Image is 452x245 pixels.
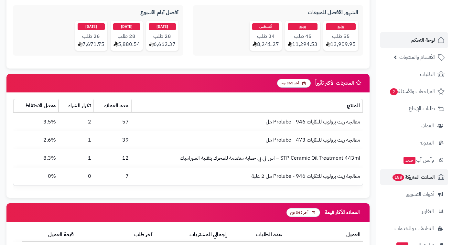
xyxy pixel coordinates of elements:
a: التقارير [380,204,448,219]
td: 39 [94,131,131,149]
td: 0% [13,167,59,185]
td: STP Ceramic Oil Treatment 443ml – اس تي بي حماية متقدمة للمحرك بتقنية السيراميك [131,149,363,167]
th: معدل الاحتفاظ [13,100,59,113]
a: العملاء [380,118,448,133]
a: المدونة [380,135,448,151]
td: معالجة زيت برولوب للتكايات Prolube - 946 مل [131,113,363,131]
span: 6,662.37 [149,41,176,48]
th: المنتج [131,100,363,113]
a: لوحة التحكم [380,32,448,48]
td: 2.6% [13,131,59,149]
span: الأقسام والمنتجات [399,53,435,62]
span: يوليو [326,23,356,30]
a: السلات المتروكة188 [380,169,448,185]
span: 11,294.53 [288,41,317,48]
span: 188 [392,174,405,181]
td: 3.5% [13,113,59,131]
span: [DATE] [149,23,176,30]
a: أدوات التسويق [380,186,448,202]
th: قيمة العميل [22,229,76,242]
span: طلبات الإرجاع [409,104,435,113]
a: المراجعات والأسئلة2 [380,84,448,99]
span: آخر 365 يوم [277,79,311,88]
td: 0 [59,167,94,185]
span: 28 طلب [113,33,140,40]
span: أغسطس [252,23,279,30]
span: 55 طلب [326,33,356,40]
span: 8,241.27 [253,41,279,48]
span: 2 [390,88,398,96]
td: معالجة زيت برولوب للتكايات Prolube - 473 مل [131,131,363,149]
td: 2 [59,113,94,131]
a: التطبيقات والخدمات [380,221,448,236]
td: 57 [94,113,131,131]
td: 12 [94,149,131,167]
td: 8.3% [13,149,59,167]
td: 1 [59,131,94,149]
td: 1 [59,149,94,167]
span: 7,671.75 [78,41,104,48]
h3: المنتجات الأكثر تأثيراً [315,80,363,86]
span: العملاء [421,121,434,130]
span: التطبيقات والخدمات [394,224,434,233]
h4: أفضل أيام الأسبوع [18,10,178,16]
td: 7 [94,167,131,185]
th: إجمالي المشتريات [155,229,230,242]
a: طلبات الإرجاع [380,101,448,116]
span: جديد [404,157,415,164]
span: أدوات التسويق [406,190,434,199]
a: وآتس آبجديد [380,152,448,168]
th: آخر طلب [76,229,155,242]
span: آخر 365 يوم [286,208,320,217]
span: 45 طلب [288,33,317,40]
span: [DATE] [78,23,105,30]
span: التقارير [422,207,434,216]
span: السلات المتروكة [392,173,435,182]
img: logo-2.png [408,11,446,24]
span: المراجعات والأسئلة [389,87,435,96]
th: عدد العملاء [94,100,131,113]
span: [DATE] [113,23,140,30]
span: المدونة [420,138,434,147]
th: عدد الطلبات [229,229,285,242]
span: وآتس آب [403,155,434,165]
span: الطلبات [420,70,435,79]
span: 26 طلب [78,33,104,40]
td: معالجة زيت برولوب للتكايات Prolube - 946 مل 2 علبة [131,167,363,185]
span: 5,880.54 [113,41,140,48]
span: 13,909.95 [326,41,356,48]
span: يونيو [288,23,317,30]
a: الطلبات [380,67,448,82]
span: 34 طلب [253,33,279,40]
th: تكرار الشراء [59,100,94,113]
span: 28 طلب [149,33,176,40]
th: العميل [285,229,363,242]
h3: العملاء الأكثر قيمة [325,210,363,216]
span: لوحة التحكم [411,36,435,45]
h4: الشهور الأفضل للمبيعات [198,10,359,16]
